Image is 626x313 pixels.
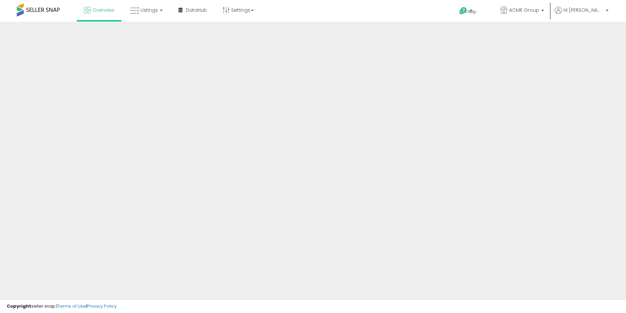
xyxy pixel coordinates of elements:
span: Help [467,9,476,14]
span: DataHub [186,7,207,13]
span: ACMR Group [509,7,539,13]
i: Get Help [459,7,467,15]
a: Hi [PERSON_NAME] [555,7,609,22]
span: Hi [PERSON_NAME] [564,7,604,13]
span: Listings [140,7,158,13]
a: Help [454,2,490,22]
span: Overview [92,7,114,13]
